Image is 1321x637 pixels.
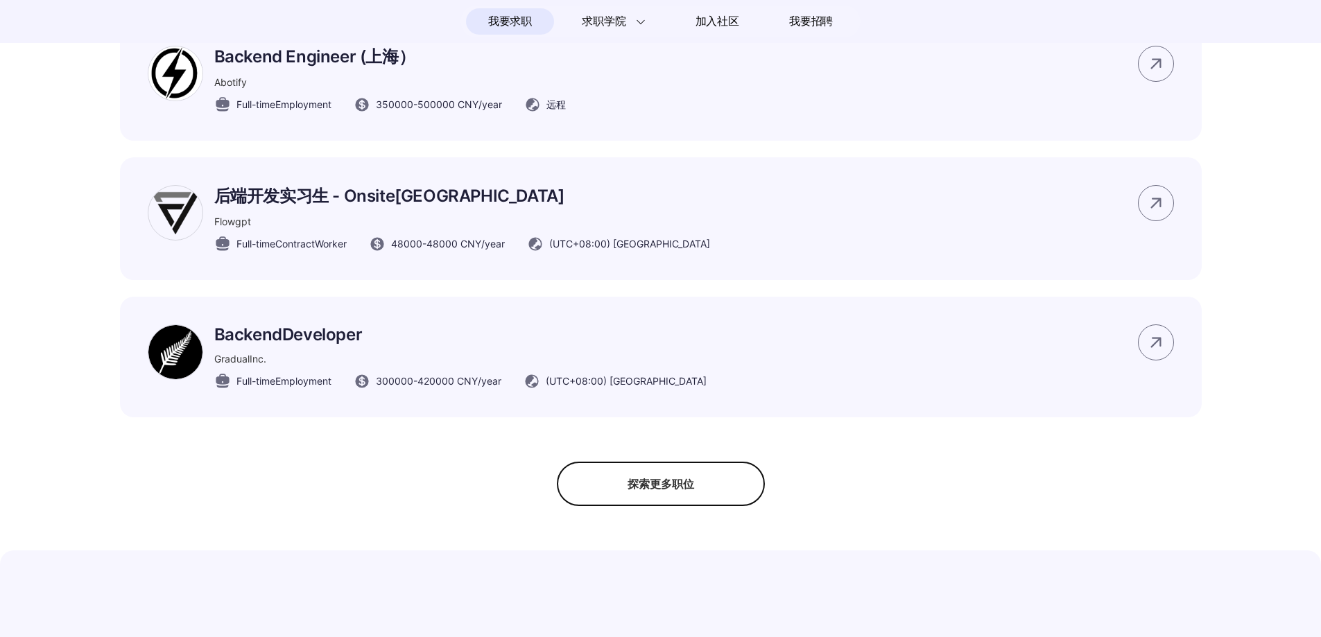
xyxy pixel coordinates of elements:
[236,238,347,250] relin-hc: Full-time Worker
[214,185,710,207] p: 后端开发实习生 - Onsite[GEOGRAPHIC_DATA]
[275,375,331,387] relin-origin: Employment
[546,374,707,388] span: (UTC+08:00) [GEOGRAPHIC_DATA]
[214,46,566,68] p: Backend Engineer (上海）
[275,238,315,250] relin-origin: Contract
[214,324,363,344] relin-hc: Backend
[391,236,505,251] span: 48000 - 48000 CNY /year
[789,13,833,30] span: 我要招聘
[376,97,502,112] span: 350000 - 500000 CNY /year
[557,462,765,506] div: 探索更多职位
[582,13,625,30] span: 求职学院
[546,97,566,112] span: 远程
[214,353,266,365] relin-hc: Inc.
[549,236,710,251] span: (UTC+08:00) [GEOGRAPHIC_DATA]
[282,324,362,344] relin-origin: Developer
[214,216,251,227] span: Flowgpt
[696,10,739,33] span: 加入社区
[275,98,331,110] relin-origin: Employment
[214,353,250,365] relin-origin: Gradual
[376,374,501,388] span: 300000 - 420000 CNY /year
[214,76,247,88] span: Abotify
[488,10,532,33] span: 我要求职
[236,98,331,110] relin-hc: Full-time
[236,375,331,387] relin-hc: Full-time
